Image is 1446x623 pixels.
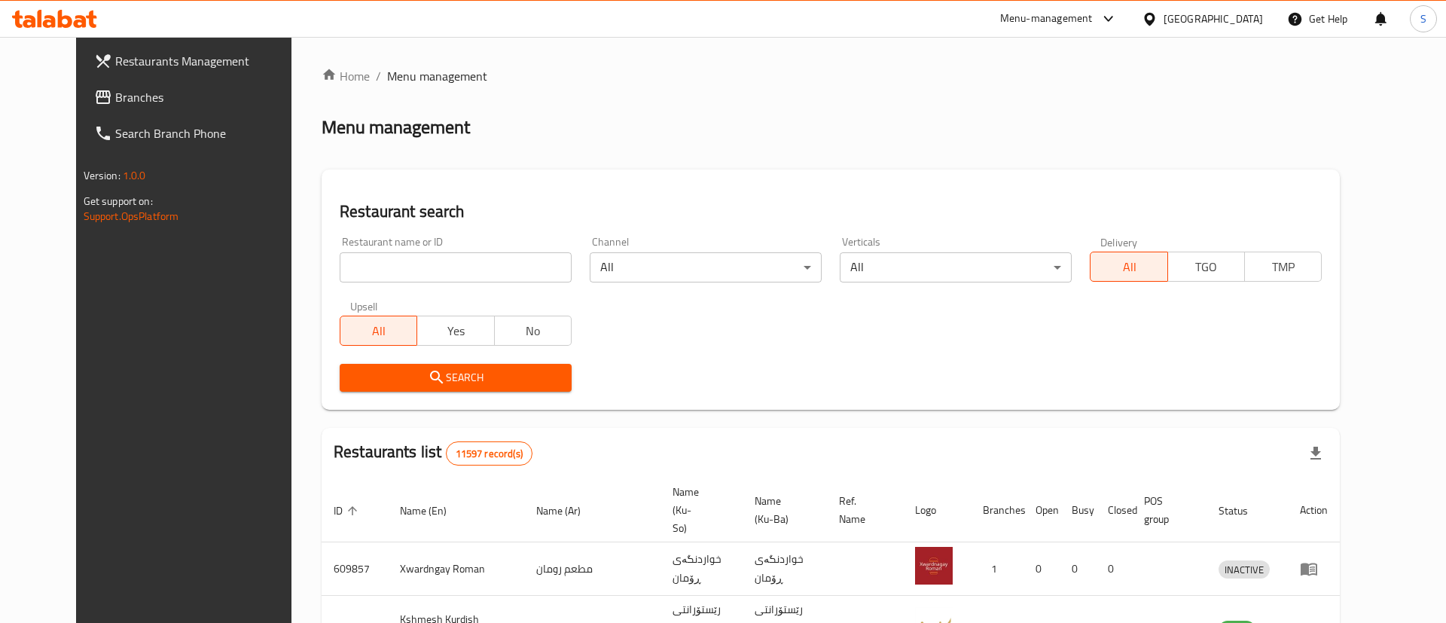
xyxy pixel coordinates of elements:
[590,252,822,282] div: All
[1023,542,1060,596] td: 0
[1060,478,1096,542] th: Busy
[322,542,388,596] td: 609857
[915,547,953,585] img: Xwardngay Roman
[1298,435,1334,472] div: Export file
[84,166,120,185] span: Version:
[536,502,600,520] span: Name (Ar)
[115,124,306,142] span: Search Branch Phone
[322,67,370,85] a: Home
[1174,256,1239,278] span: TGO
[340,364,572,392] button: Search
[1097,256,1161,278] span: All
[1144,492,1188,528] span: POS group
[352,368,560,387] span: Search
[447,447,532,461] span: 11597 record(s)
[322,67,1340,85] nav: breadcrumb
[660,542,743,596] td: خواردنگەی ڕۆمان
[322,115,470,139] h2: Menu management
[387,67,487,85] span: Menu management
[115,52,306,70] span: Restaurants Management
[346,320,411,342] span: All
[123,166,146,185] span: 1.0.0
[1420,11,1426,27] span: S
[1060,542,1096,596] td: 0
[82,43,318,79] a: Restaurants Management
[416,316,494,346] button: Yes
[1164,11,1263,27] div: [GEOGRAPHIC_DATA]
[971,478,1023,542] th: Branches
[1096,478,1132,542] th: Closed
[501,320,566,342] span: No
[340,252,572,282] input: Search for restaurant name or ID..
[82,115,318,151] a: Search Branch Phone
[340,316,417,346] button: All
[84,206,179,226] a: Support.OpsPlatform
[446,441,532,466] div: Total records count
[524,542,660,596] td: مطعم رومان
[350,301,378,311] label: Upsell
[115,88,306,106] span: Branches
[1167,252,1245,282] button: TGO
[376,67,381,85] li: /
[84,191,153,211] span: Get support on:
[340,200,1322,223] h2: Restaurant search
[971,542,1023,596] td: 1
[1219,561,1270,579] span: INACTIVE
[1219,502,1268,520] span: Status
[903,478,971,542] th: Logo
[1300,560,1328,578] div: Menu
[1100,237,1138,247] label: Delivery
[1288,478,1340,542] th: Action
[673,483,725,537] span: Name (Ku-So)
[755,492,809,528] span: Name (Ku-Ba)
[334,441,532,466] h2: Restaurants list
[1023,478,1060,542] th: Open
[334,502,362,520] span: ID
[388,542,524,596] td: Xwardngay Roman
[839,492,885,528] span: Ref. Name
[1000,10,1093,28] div: Menu-management
[1244,252,1322,282] button: TMP
[743,542,827,596] td: خواردنگەی ڕۆمان
[494,316,572,346] button: No
[1096,542,1132,596] td: 0
[82,79,318,115] a: Branches
[1090,252,1167,282] button: All
[1251,256,1316,278] span: TMP
[400,502,466,520] span: Name (En)
[840,252,1072,282] div: All
[1219,560,1270,579] div: INACTIVE
[423,320,488,342] span: Yes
